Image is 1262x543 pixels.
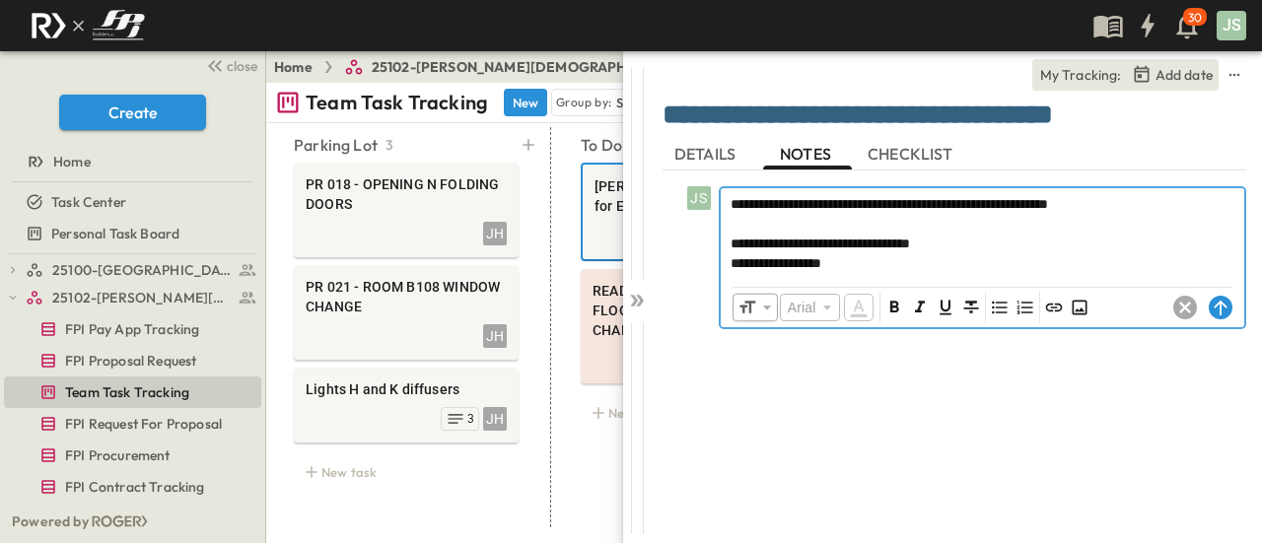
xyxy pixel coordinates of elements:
[483,407,507,431] div: JH
[780,145,835,163] span: NOTES
[467,411,474,427] span: 3
[1042,296,1066,319] span: Insert Link (Ctrl + K)
[1014,296,1037,319] span: Ordered List (Ctrl + Shift + 7)
[274,57,313,77] a: Home
[674,145,739,163] span: DETAILS
[4,376,261,408] div: test
[65,319,199,339] span: FPI Pay App Tracking
[65,382,189,402] span: Team Task Tracking
[616,93,656,112] p: Status
[988,296,1012,319] span: Unordered List (Ctrl + Shift + 8)
[65,477,205,497] span: FPI Contract Tracking
[294,458,519,486] div: New task
[1156,65,1213,85] p: Add date
[4,471,261,503] div: test
[274,57,1067,77] nav: breadcrumbs
[959,296,983,319] button: Format text as strikethrough
[1217,11,1246,40] div: JS
[1042,296,1066,319] button: Insert Link
[483,324,507,348] div: JH
[59,95,206,130] button: Create
[52,288,233,307] span: 25102-Christ The Redeemer Anglican Church
[595,176,792,216] span: [PERSON_NAME] and Sons CO for EIFS Flashing
[593,281,794,340] span: READY TO REVIEW | PR 020 - FLOORING FINISH SCHEDULE CHANGES
[306,174,507,214] span: PR 018 - OPENING N FOLDING DOORS
[581,399,806,427] div: New task
[504,89,547,116] button: New
[868,145,957,163] span: CHECKLIST
[372,57,840,77] span: 25102-[PERSON_NAME][DEMOGRAPHIC_DATA][GEOGRAPHIC_DATA]
[4,440,261,471] div: test
[306,89,488,116] p: Team Task Tracking
[788,298,816,317] p: Arial
[934,296,957,319] span: Underline (Ctrl+U)
[882,296,906,319] button: Format text as bold. Shortcut: Ctrl+B
[687,186,711,210] div: JS
[556,93,612,112] p: Group by:
[4,218,261,249] div: test
[52,260,233,280] span: 25100-Vanguard Prep School
[4,408,261,440] div: test
[733,293,778,322] div: Font Size
[4,254,261,286] div: test
[1014,296,1037,319] button: Ordered List
[51,192,126,212] span: Task Center
[908,296,932,319] button: Format text as italic. Shortcut: Ctrl+I
[4,345,261,376] div: test
[842,292,876,323] span: Color
[908,296,932,319] span: Italic (Ctrl+I)
[65,445,171,465] span: FPI Procurement
[294,133,378,157] p: Parking Lot
[483,222,507,245] div: JH
[24,5,152,46] img: c8d7d1ed905e502e8f77bf7063faec64e13b34fdb1f2bdd94b0e311fc34f8000.png
[959,296,983,319] span: Strikethrough
[737,298,757,317] span: Font Size
[65,414,222,434] span: FPI Request For Proposal
[4,282,261,313] div: test
[65,351,196,371] span: FPI Proposal Request
[227,56,257,76] span: close
[306,379,507,399] span: Lights H and K diffusers
[882,296,906,319] span: Bold (Ctrl+B)
[934,296,957,319] button: Format text underlined. Shortcut: Ctrl+U
[1130,63,1215,87] button: Tracking Date Menu
[1068,296,1091,319] button: Insert Image
[386,135,393,155] p: 3
[4,313,261,345] div: test
[581,133,622,157] p: To Do
[1223,63,1246,87] button: sidedrawer-menu
[51,224,179,243] span: Personal Task Board
[53,152,91,171] span: Home
[306,277,507,316] span: PR 021 - ROOM B108 WINDOW CHANGE
[1040,65,1122,85] p: My Tracking:
[780,294,840,321] div: Arial
[1188,10,1202,26] p: 30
